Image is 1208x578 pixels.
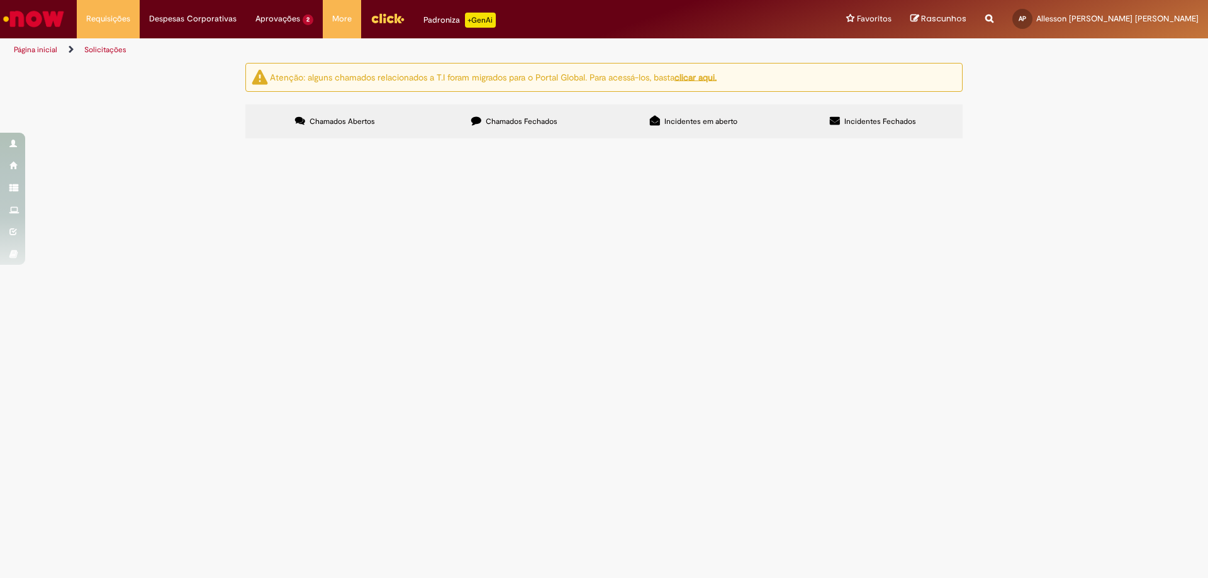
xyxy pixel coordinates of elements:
a: Solicitações [84,45,126,55]
a: clicar aqui. [674,71,717,82]
span: Aprovações [255,13,300,25]
span: 2 [303,14,313,25]
div: Padroniza [423,13,496,28]
span: Rascunhos [921,13,966,25]
img: ServiceNow [1,6,66,31]
span: Favoritos [857,13,892,25]
span: Chamados Abertos [310,116,375,126]
span: Incidentes em aberto [664,116,737,126]
span: AP [1019,14,1026,23]
ul: Trilhas de página [9,38,796,62]
span: Chamados Fechados [486,116,557,126]
span: Requisições [86,13,130,25]
span: Allesson [PERSON_NAME] [PERSON_NAME] [1036,13,1199,24]
ng-bind-html: Atenção: alguns chamados relacionados a T.I foram migrados para o Portal Global. Para acessá-los,... [270,71,717,82]
span: More [332,13,352,25]
p: +GenAi [465,13,496,28]
a: Rascunhos [910,13,966,25]
img: click_logo_yellow_360x200.png [371,9,405,28]
span: Despesas Corporativas [149,13,237,25]
a: Página inicial [14,45,57,55]
span: Incidentes Fechados [844,116,916,126]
